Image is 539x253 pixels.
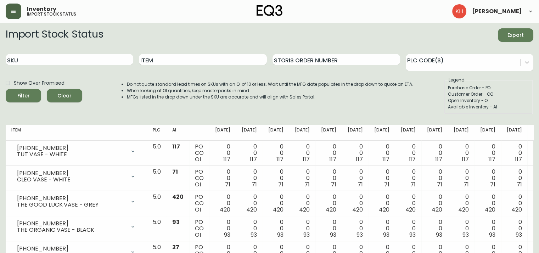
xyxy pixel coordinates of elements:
div: 0 0 [268,169,283,188]
div: 0 0 [294,194,310,213]
div: 0 0 [242,194,257,213]
span: 117 [435,155,442,163]
div: 0 0 [480,144,495,163]
div: 0 0 [400,169,416,188]
span: 420 [299,206,310,214]
div: [PHONE_NUMBER]THE GOOD LUCK VASE - GREY [11,194,141,209]
th: [DATE] [315,125,342,141]
div: 0 0 [294,219,310,238]
div: 0 0 [348,169,363,188]
div: [PHONE_NUMBER]THE ORGANIC VASE - BLACK [11,219,141,235]
span: 71 [410,180,416,189]
span: 117 [250,155,257,163]
div: 0 0 [480,219,495,238]
h5: import stock status [27,12,76,16]
span: 71 [384,180,389,189]
span: 93 [224,231,230,239]
span: 117 [303,155,310,163]
span: 71 [278,180,283,189]
div: PO CO [195,219,204,238]
span: 420 [458,206,469,214]
span: 93 [172,218,180,226]
div: 0 0 [427,194,442,213]
button: Clear [47,89,82,102]
img: 5c65872b6aec8321f9f614f508141662 [452,4,466,18]
span: 420 [379,206,389,214]
div: [PHONE_NUMBER] [17,246,126,252]
div: THE ORGANIC VASE - BLACK [17,227,126,233]
span: 93 [409,231,416,239]
span: 71 [516,180,522,189]
th: [DATE] [342,125,369,141]
div: 0 0 [374,144,389,163]
span: 71 [437,180,442,189]
button: Export [498,28,533,42]
span: Clear [52,91,77,100]
span: [PERSON_NAME] [472,9,522,14]
div: Purchase Order - PO [448,85,529,91]
span: 117 [276,155,283,163]
div: 0 0 [374,169,389,188]
th: AI [167,125,189,141]
span: 93 [383,231,389,239]
span: 420 [405,206,416,214]
div: 0 0 [480,194,495,213]
span: 71 [331,180,336,189]
th: [DATE] [395,125,421,141]
span: Export [504,31,528,40]
div: 0 0 [454,219,469,238]
th: [DATE] [421,125,448,141]
div: 0 0 [321,219,336,238]
span: OI [195,206,201,214]
div: 0 0 [215,144,230,163]
div: 0 0 [400,144,416,163]
th: [DATE] [369,125,395,141]
span: 93 [436,231,442,239]
div: [PHONE_NUMBER] [17,195,126,202]
legend: Legend [448,77,465,83]
span: 117 [488,155,495,163]
td: 5.0 [147,141,167,166]
div: 0 0 [348,144,363,163]
td: 5.0 [147,216,167,241]
span: 27 [172,243,179,251]
span: 93 [356,231,363,239]
span: 420 [352,206,363,214]
span: 420 [326,206,336,214]
div: 0 0 [374,219,389,238]
div: PO CO [195,144,204,163]
div: [PHONE_NUMBER] [17,170,126,176]
span: 71 [358,180,363,189]
span: 117 [223,155,230,163]
div: 0 0 [294,169,310,188]
div: 0 0 [507,144,522,163]
div: PO CO [195,194,204,213]
span: 71 [172,168,178,176]
span: 93 [489,231,495,239]
span: 71 [304,180,310,189]
div: 0 0 [294,144,310,163]
div: Customer Order - CO [448,91,529,97]
span: 117 [382,155,389,163]
li: Do not quote standard lead times on SKUs with an OI of 10 or less. Wait until the MFG date popula... [127,81,413,88]
div: 0 0 [454,169,469,188]
div: 0 0 [321,169,336,188]
div: 0 0 [268,144,283,163]
span: Show Over Promised [14,79,64,87]
span: 420 [432,206,442,214]
span: OI [195,180,201,189]
span: 71 [225,180,230,189]
div: 0 0 [242,144,257,163]
button: Filter [6,89,41,102]
div: TUT VASE - WHITE [17,151,126,158]
h2: Import Stock Status [6,28,103,42]
th: [DATE] [475,125,501,141]
div: [PHONE_NUMBER] [17,145,126,151]
div: 0 0 [374,194,389,213]
li: When looking at OI quantities, keep masterpacks in mind. [127,88,413,94]
div: 0 0 [454,144,469,163]
div: THE GOOD LUCK VASE - GREY [17,202,126,208]
div: 0 0 [321,194,336,213]
span: 117 [329,155,336,163]
span: 117 [172,142,180,151]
